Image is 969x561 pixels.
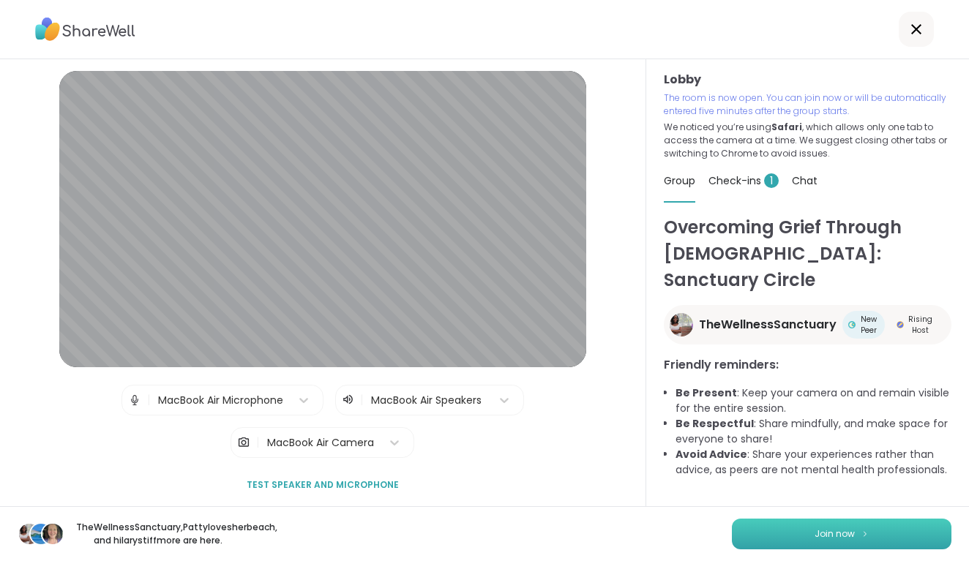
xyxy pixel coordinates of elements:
[267,435,374,451] div: MacBook Air Camera
[241,470,405,500] button: Test speaker and microphone
[664,305,951,344] a: TheWellnessSanctuaryTheWellnessSanctuaryNew PeerNew PeerRising HostRising Host
[664,91,951,118] p: The room is now open. You can join now or will be automatically entered five minutes after the gr...
[708,173,779,188] span: Check-ins
[771,121,802,133] b: Safari
[858,314,879,336] span: New Peer
[664,121,951,160] p: We noticed you’re using , which allows only one tab to access the camera at a time. We suggest cl...
[19,524,40,544] img: TheWellnessSanctuary
[247,478,399,492] span: Test speaker and microphone
[676,385,737,400] b: Be Present
[42,524,63,544] img: hilarystiff
[256,428,260,457] span: |
[158,393,283,408] div: MacBook Air Microphone
[897,321,904,328] img: Rising Host
[360,391,364,409] span: |
[861,530,869,538] img: ShareWell Logomark
[699,316,837,334] span: TheWellnessSanctuary
[664,71,951,89] h3: Lobby
[76,521,240,547] p: TheWellnessSanctuary , Pattylovesherbeach , and hilarystiff more are here.
[848,321,856,328] img: New Peer
[237,428,250,457] img: Camera
[676,416,754,431] b: Be Respectful
[664,214,951,293] h1: Overcoming Grief Through [DEMOGRAPHIC_DATA]: Sanctuary Circle
[907,314,934,336] span: Rising Host
[792,173,818,188] span: Chat
[128,385,141,415] img: Microphone
[676,447,747,462] b: Avoid Advice
[676,385,951,416] li: : Keep your camera on and remain visible for the entire session.
[147,385,151,415] span: |
[676,447,951,478] li: : Share your experiences rather than advice, as peers are not mental health professionals.
[764,173,779,188] span: 1
[670,313,693,336] img: TheWellnessSanctuary
[732,519,951,549] button: Join now
[664,173,695,188] span: Group
[676,416,951,447] li: : Share mindfully, and make space for everyone to share!
[664,356,951,374] h3: Friendly reminders:
[815,527,855,541] span: Join now
[35,12,135,46] img: ShareWell Logo
[31,524,51,544] img: Pattylovesherbeach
